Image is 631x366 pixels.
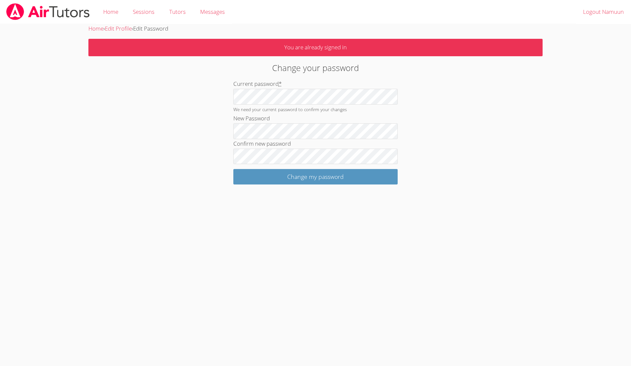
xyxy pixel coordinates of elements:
[145,61,486,74] h2: Change your password
[233,114,270,122] label: New Password
[233,106,347,112] small: We need your current password to confirm your changes
[233,169,398,184] input: Change my password
[233,80,282,87] label: Current password
[133,25,168,32] span: Edit Password
[105,25,132,32] a: Edit Profile
[88,25,104,32] a: Home
[279,80,282,87] abbr: required
[88,24,543,34] div: › ›
[6,3,90,20] img: airtutors_banner-c4298cdbf04f3fff15de1276eac7730deb9818008684d7c2e4769d2f7ddbe033.png
[88,39,543,56] p: You are already signed in
[200,8,225,15] span: Messages
[233,140,291,147] label: Confirm new password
